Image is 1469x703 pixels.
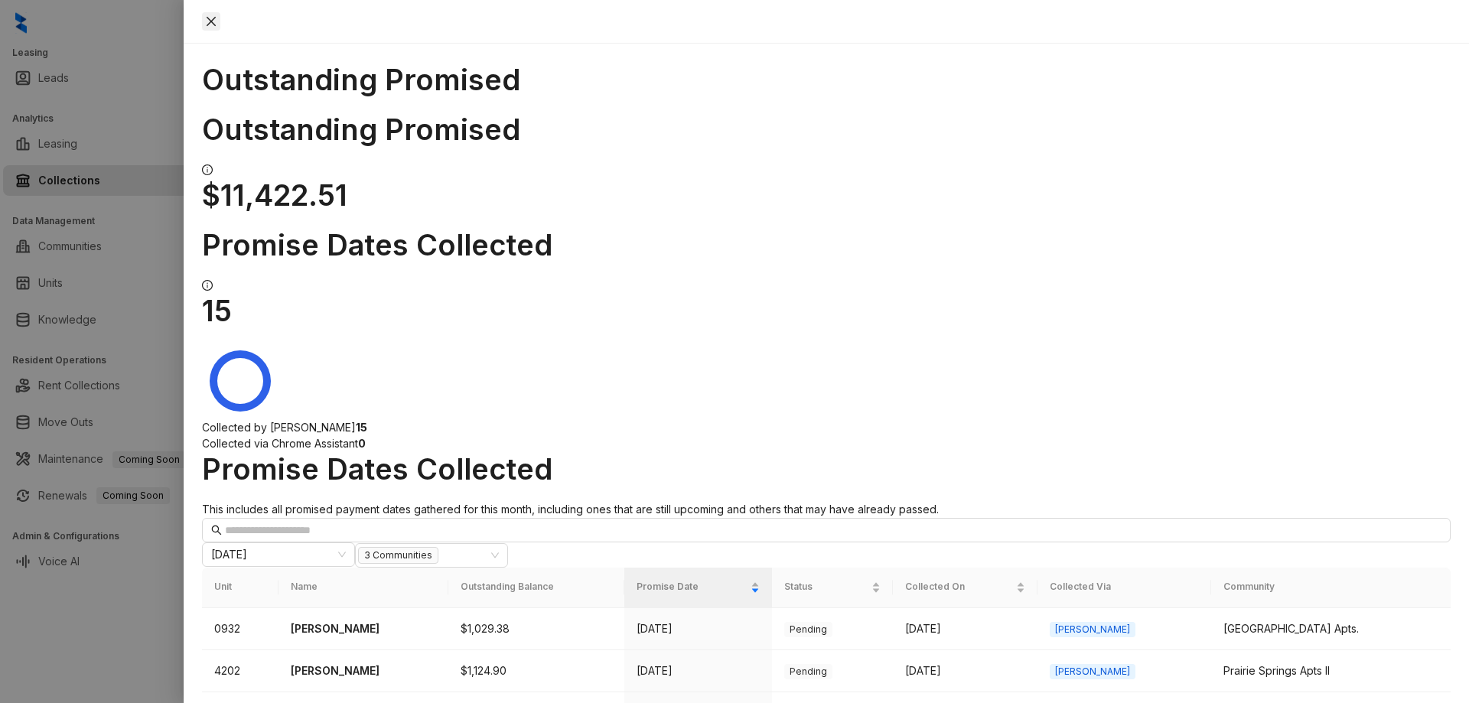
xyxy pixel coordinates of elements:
[637,580,748,594] span: Promise Date
[202,421,356,434] span: Collected by [PERSON_NAME]
[202,608,278,650] td: 0932
[211,543,346,566] span: October 2025
[356,421,367,434] strong: 15
[202,164,213,175] span: info-circle
[905,580,1012,594] span: Collected On
[358,437,366,450] strong: 0
[202,293,1451,328] h1: 15
[210,350,271,412] g: Collected by Kelsey: 15
[202,177,1451,213] h1: $11,422.51
[1050,622,1135,637] span: [PERSON_NAME]
[205,15,217,28] span: close
[784,622,832,637] span: Pending
[1050,664,1135,679] span: [PERSON_NAME]
[202,568,278,608] th: Unit
[358,547,438,564] span: 3 Communities
[784,664,832,679] span: Pending
[202,62,1451,97] h1: Outstanding Promised
[202,650,278,692] td: 4202
[202,280,213,291] span: info-circle
[893,608,1037,650] td: [DATE]
[448,608,624,650] td: $1,029.38
[202,503,939,516] span: This includes all promised payment dates gathered for this month, including ones that are still u...
[291,662,435,679] p: [PERSON_NAME]
[278,568,448,608] th: Name
[202,12,220,31] button: Close
[211,525,222,535] span: search
[784,580,869,594] span: Status
[1037,568,1211,608] th: Collected Via
[772,568,894,608] th: Status
[1223,620,1438,637] div: [GEOGRAPHIC_DATA] Apts.
[1211,568,1451,608] th: Community
[448,650,624,692] td: $1,124.90
[202,437,358,450] span: Collected via Chrome Assistant
[1223,662,1438,679] div: Prairie Springs Apts II
[624,608,772,650] td: [DATE]
[202,112,1451,147] h1: Outstanding Promised
[893,650,1037,692] td: [DATE]
[202,227,1451,262] h1: Promise Dates Collected
[202,451,1451,487] h1: Promise Dates Collected
[893,568,1037,608] th: Collected On
[624,650,772,692] td: [DATE]
[291,620,435,637] p: [PERSON_NAME]
[448,568,624,608] th: Outstanding Balance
